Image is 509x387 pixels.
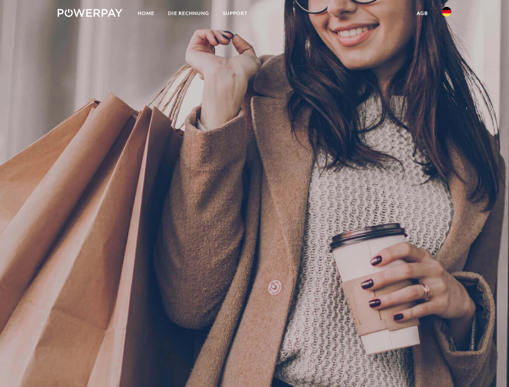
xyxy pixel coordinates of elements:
[58,9,123,17] img: logo-powerpay-white.svg
[442,7,451,17] img: de
[131,6,161,21] a: Home
[216,6,254,21] a: SUPPORT
[410,6,435,21] a: agb
[161,6,216,21] a: DIE RECHNUNG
